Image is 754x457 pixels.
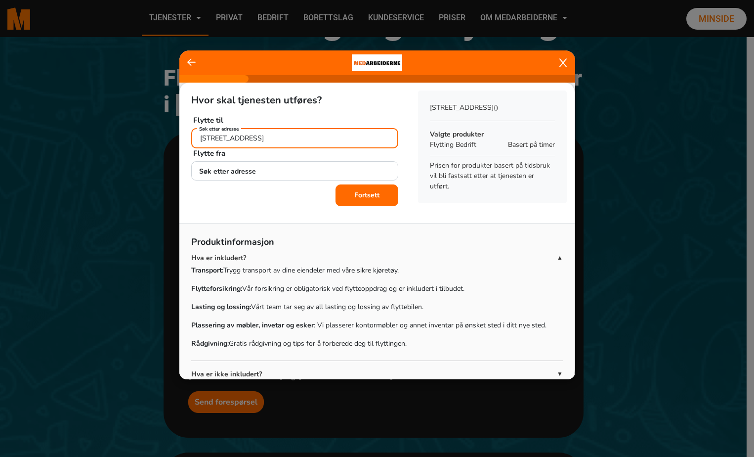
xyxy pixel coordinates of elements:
[191,161,398,181] input: Søk...
[191,338,563,349] p: Gratis rådgivning og tips for å forberede deg til flyttingen.
[191,320,314,330] strong: Plassering av møbler, invetar og esker
[191,128,398,148] input: Søk...
[191,284,242,293] strong: Flytteforsikring:
[557,253,563,262] span: ▲
[508,139,555,150] span: Basert på timer
[191,369,557,379] p: Hva er ikke inkludert?
[193,148,225,158] b: Flytte fra
[191,339,229,348] strong: Rådgivning:
[191,265,563,275] p: Trygg transport av dine eiendeler med våre sikre kjøretøy.
[354,190,379,200] b: Fortsett
[430,130,484,139] b: Valgte produkter
[191,94,398,106] h5: Hvor skal tjenesten utføres?
[191,266,223,275] strong: Transport:
[193,115,223,125] b: Flytte til
[335,184,398,206] button: Fortsett
[191,253,557,263] p: Hva er inkludert?
[430,102,555,113] p: [STREET_ADDRESS]
[191,235,563,253] p: Produktinformasjon
[191,283,563,294] p: Vår forsikring er obligatorisk ved flytteoppdrag og er inkludert i tilbudet.
[352,50,402,75] img: bacdd172-0455-430b-bf8f-cf411a8648e0
[557,369,563,378] span: ▼
[430,139,503,150] p: Flytting Bedrift
[191,302,563,312] p: Vårt team tar seg av all lasting og lossing av flyttebilen.
[430,160,555,191] p: Prisen for produkter basert på tidsbruk vil bli fastsatt etter at tjenesten er utført.
[191,302,251,312] strong: Lasting og lossing:
[494,103,498,112] span: ()
[197,125,241,133] label: Søk etter adresse
[191,320,563,330] p: : Vi plasserer kontormøbler og annet inventar på ønsket sted i ditt nye sted.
